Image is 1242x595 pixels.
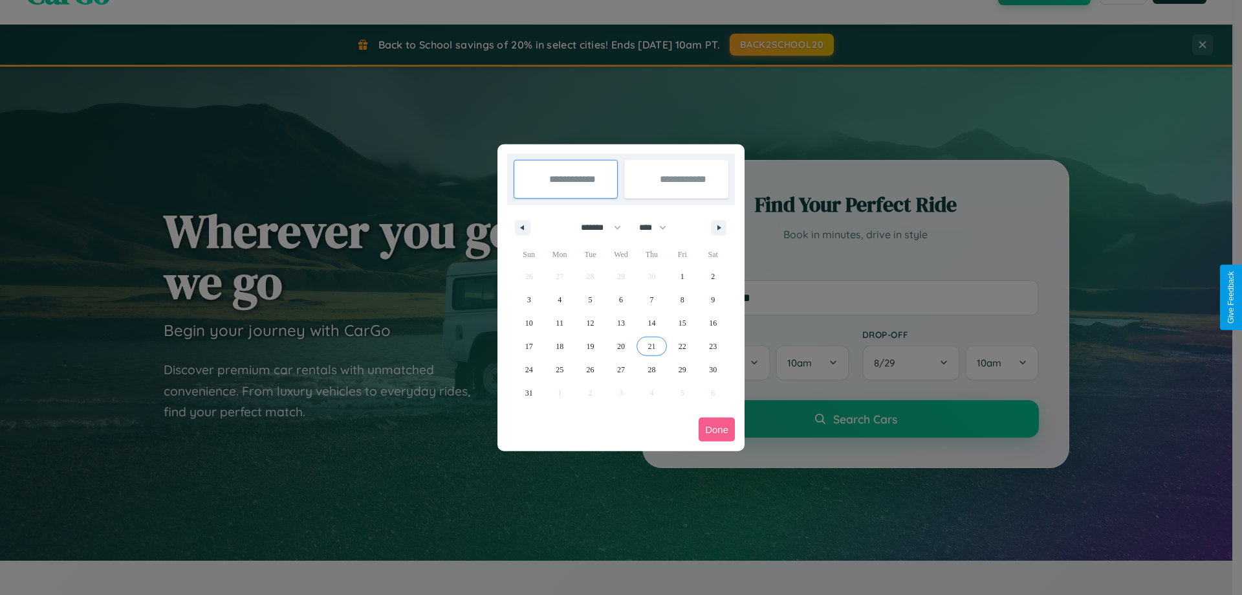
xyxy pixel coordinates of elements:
[709,358,717,381] span: 30
[514,311,544,335] button: 10
[698,358,728,381] button: 30
[514,381,544,405] button: 31
[698,244,728,265] span: Sat
[525,358,533,381] span: 24
[637,288,667,311] button: 7
[667,358,697,381] button: 29
[605,311,636,335] button: 13
[1226,271,1236,324] div: Give Feedback
[525,335,533,358] span: 17
[698,335,728,358] button: 23
[514,244,544,265] span: Sun
[667,335,697,358] button: 22
[637,358,667,381] button: 28
[698,265,728,288] button: 2
[698,288,728,311] button: 9
[709,311,717,335] span: 16
[637,335,667,358] button: 21
[699,418,735,442] button: Done
[544,311,574,335] button: 11
[648,311,655,335] span: 14
[711,265,715,288] span: 2
[617,358,625,381] span: 27
[679,358,686,381] span: 29
[667,244,697,265] span: Fri
[587,311,594,335] span: 12
[667,288,697,311] button: 8
[709,335,717,358] span: 23
[589,288,593,311] span: 5
[681,265,684,288] span: 1
[556,358,563,381] span: 25
[575,311,605,335] button: 12
[544,288,574,311] button: 4
[667,265,697,288] button: 1
[681,288,684,311] span: 8
[544,244,574,265] span: Mon
[605,244,636,265] span: Wed
[617,311,625,335] span: 13
[525,311,533,335] span: 10
[605,358,636,381] button: 27
[575,244,605,265] span: Tue
[711,288,715,311] span: 9
[679,311,686,335] span: 15
[525,381,533,405] span: 31
[649,288,653,311] span: 7
[679,335,686,358] span: 22
[648,358,655,381] span: 28
[587,358,594,381] span: 26
[514,358,544,381] button: 24
[544,335,574,358] button: 18
[648,335,655,358] span: 21
[637,244,667,265] span: Thu
[605,288,636,311] button: 6
[587,335,594,358] span: 19
[667,311,697,335] button: 15
[575,358,605,381] button: 26
[527,288,531,311] span: 3
[514,288,544,311] button: 3
[556,335,563,358] span: 18
[617,335,625,358] span: 20
[698,311,728,335] button: 16
[575,288,605,311] button: 5
[605,335,636,358] button: 20
[637,311,667,335] button: 14
[558,288,561,311] span: 4
[544,358,574,381] button: 25
[556,311,563,335] span: 11
[514,335,544,358] button: 17
[619,288,623,311] span: 6
[575,335,605,358] button: 19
